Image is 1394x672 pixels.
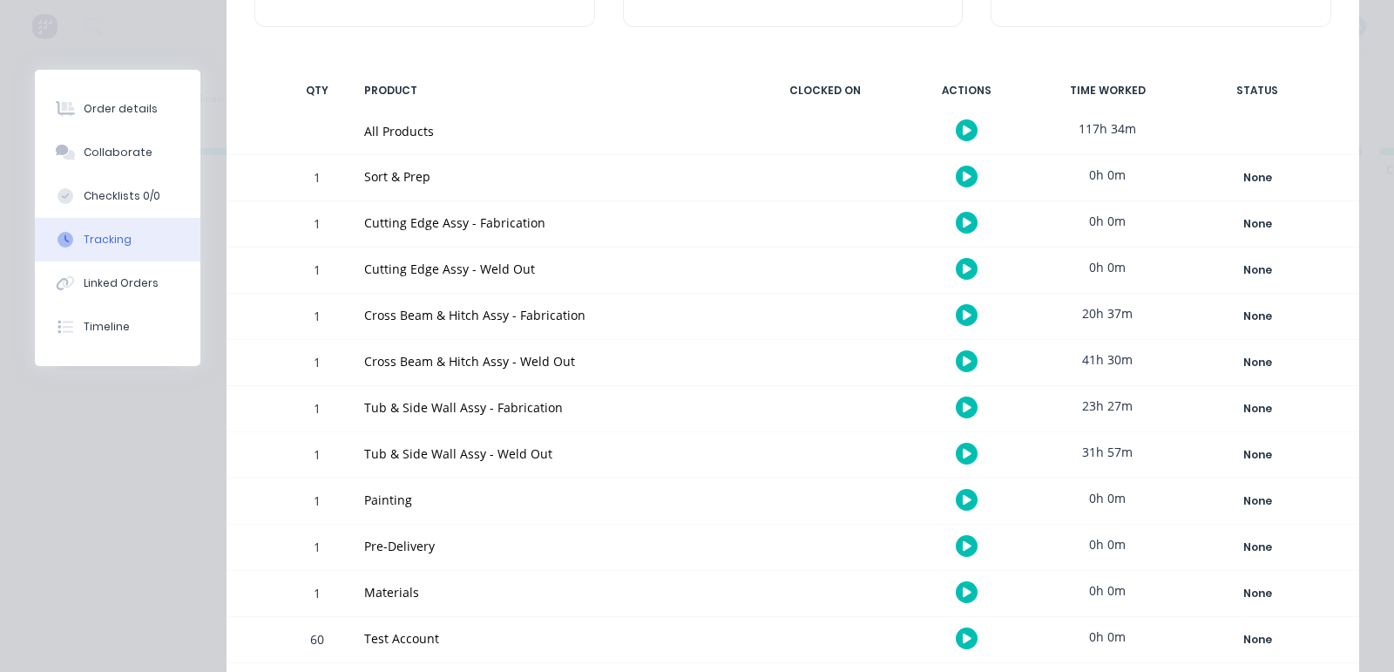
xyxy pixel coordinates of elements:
[291,527,343,570] div: 1
[1042,294,1173,333] div: 20h 37m
[84,101,158,117] div: Order details
[1194,535,1321,560] button: None
[364,122,739,140] div: All Products
[1194,443,1321,467] button: None
[1042,571,1173,610] div: 0h 0m
[35,87,200,131] button: Order details
[1194,258,1321,282] button: None
[1042,155,1173,194] div: 0h 0m
[364,537,739,555] div: Pre-Delivery
[364,629,739,648] div: Test Account
[1194,350,1321,375] button: None
[291,574,343,616] div: 1
[291,389,343,431] div: 1
[291,72,343,109] div: QTY
[1042,479,1173,518] div: 0h 0m
[84,275,159,291] div: Linked Orders
[291,620,343,662] div: 60
[35,305,200,349] button: Timeline
[364,583,739,601] div: Materials
[1042,525,1173,564] div: 0h 0m
[364,398,739,417] div: Tub & Side Wall Assy - Fabrication
[84,232,132,248] div: Tracking
[1194,490,1320,512] div: None
[1042,248,1173,287] div: 0h 0m
[1194,628,1321,652] button: None
[1194,304,1321,329] button: None
[1183,72,1331,109] div: STATUS
[291,158,343,200] div: 1
[291,250,343,293] div: 1
[1042,201,1173,241] div: 0h 0m
[291,435,343,478] div: 1
[84,188,160,204] div: Checklists 0/0
[364,491,739,509] div: Painting
[1194,213,1320,235] div: None
[364,352,739,370] div: Cross Beam & Hitch Assy - Weld Out
[1194,305,1320,328] div: None
[1194,212,1321,236] button: None
[1194,397,1320,420] div: None
[1042,617,1173,656] div: 0h 0m
[1042,432,1173,472] div: 31h 57m
[84,145,152,160] div: Collaborate
[1194,166,1320,189] div: None
[354,72,749,109] div: PRODUCT
[1194,536,1320,559] div: None
[35,218,200,261] button: Tracking
[1042,386,1173,425] div: 23h 27m
[1194,166,1321,190] button: None
[35,174,200,218] button: Checklists 0/0
[291,296,343,339] div: 1
[1042,72,1173,109] div: TIME WORKED
[364,214,739,232] div: Cutting Edge Assy - Fabrication
[364,445,739,463] div: Tub & Side Wall Assy - Weld Out
[1194,582,1320,605] div: None
[35,131,200,174] button: Collaborate
[364,260,739,278] div: Cutting Edge Assy - Weld Out
[1042,109,1173,148] div: 117h 34m
[1194,259,1320,282] div: None
[1042,340,1173,379] div: 41h 30m
[1194,444,1320,466] div: None
[84,319,130,335] div: Timeline
[291,481,343,524] div: 1
[1194,351,1320,374] div: None
[291,343,343,385] div: 1
[1194,628,1320,651] div: None
[291,204,343,247] div: 1
[364,306,739,324] div: Cross Beam & Hitch Assy - Fabrication
[760,72,890,109] div: CLOCKED ON
[901,72,1032,109] div: ACTIONS
[1194,489,1321,513] button: None
[1194,581,1321,606] button: None
[1194,397,1321,421] button: None
[35,261,200,305] button: Linked Orders
[364,167,739,186] div: Sort & Prep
